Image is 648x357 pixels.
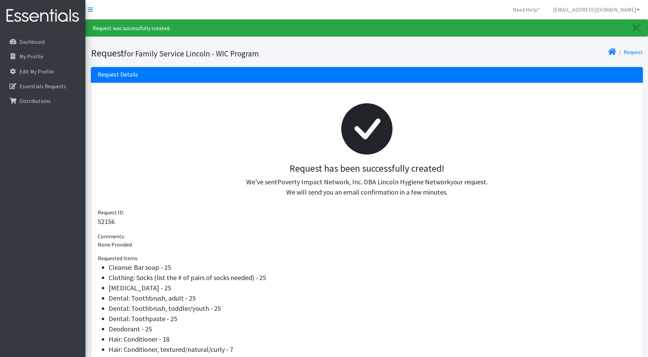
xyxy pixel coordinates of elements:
[103,177,631,197] p: We've sent your request. We will send you an email confirmation in a few minutes.
[507,3,545,16] a: Need Help?
[98,255,138,262] span: Requested Items:
[98,216,636,227] p: 52156
[3,4,83,27] img: HumanEssentials
[3,35,83,49] a: Dashboard
[109,344,636,355] li: Hair: Conditioner, textured/natural/curly - 7
[548,3,645,16] a: [EMAIL_ADDRESS][DOMAIN_NAME]
[98,241,132,248] span: None Provided
[626,20,648,36] a: Close
[19,53,43,60] p: My Profile
[3,50,83,63] a: My Profile
[98,233,125,240] span: Comments:
[19,38,45,45] p: Dashboard
[109,303,636,314] li: Dental: Toothbrush, toddler/youth - 25
[3,94,83,108] a: Distributions
[3,79,83,93] a: Essentials Requests
[3,65,83,78] a: Edit My Profile
[91,47,364,59] h1: Request
[109,283,636,293] li: [MEDICAL_DATA] - 25
[109,334,636,344] li: Hair: Conditioner - 18
[19,68,54,75] p: Edit My Profile
[19,83,66,90] p: Essentials Requests
[98,209,124,216] span: Request ID:
[109,293,636,303] li: Dental: Toothbrush, adult - 25
[98,71,138,78] h3: Request Details
[109,314,636,324] li: Dental: Toothpaste - 25
[109,273,636,283] li: Clothing: Socks (list the # of pairs of socks needed) - 25
[103,163,631,174] h3: Request has been successfully created!
[85,19,648,37] div: Request was successfully created.
[109,324,636,334] li: Deodorant - 25
[109,262,636,273] li: Cleanse: Bar soap - 25
[624,49,643,55] a: Request
[124,49,259,58] small: for Family Service Lincoln - WIC Program
[19,97,51,104] p: Distributions
[277,177,450,186] span: Poverty Impact Network, Inc. DBA Lincoln Hygiene Network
